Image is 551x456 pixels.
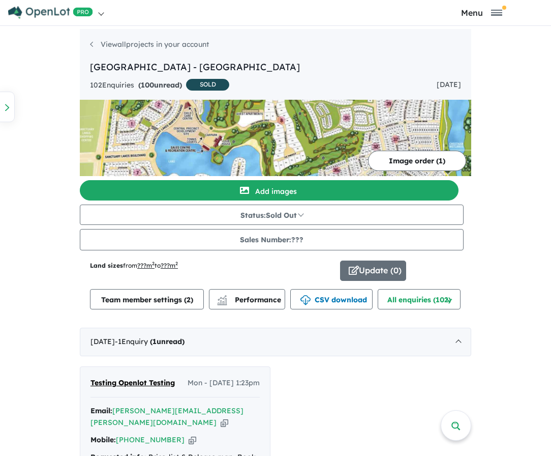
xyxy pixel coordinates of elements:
[90,262,123,269] b: Land sizes
[189,435,196,445] button: Copy
[90,40,209,49] a: Viewallprojects in your account
[340,261,406,281] button: Update (0)
[300,295,311,305] img: download icon
[115,337,185,346] span: - 1 Enquir y
[368,151,466,171] button: Image order (1)
[90,406,243,427] a: [PERSON_NAME][EMAIL_ADDRESS][PERSON_NAME][DOMAIN_NAME]
[187,295,191,304] span: 2
[138,80,182,90] strong: ( unread)
[80,328,471,356] div: [DATE]
[8,6,93,19] img: Openlot PRO Logo White
[90,406,112,415] strong: Email:
[150,337,185,346] strong: ( unread)
[188,377,260,389] span: Mon - [DATE] 1:23pm
[90,261,332,271] p: from
[378,289,461,309] button: All enquiries (102)
[218,295,227,301] img: line-chart.svg
[137,262,155,269] u: ??? m
[90,377,175,389] a: Testing Openlot Testing
[186,79,229,91] span: SOLD
[90,79,229,92] div: 102 Enquir ies
[155,262,178,269] span: to
[152,337,157,346] span: 1
[90,39,461,60] nav: breadcrumb
[175,261,178,266] sup: 2
[80,180,458,201] button: Add images
[290,289,373,309] button: CSV download
[141,80,154,90] span: 100
[437,79,461,92] div: [DATE]
[152,261,155,266] sup: 2
[90,61,300,73] a: [GEOGRAPHIC_DATA] - [GEOGRAPHIC_DATA]
[219,295,281,304] span: Performance
[217,298,227,305] img: bar-chart.svg
[80,229,464,250] button: Sales Number:???
[80,205,464,225] button: Status:Sold Out
[415,8,549,17] button: Toggle navigation
[209,289,285,309] button: Performance
[90,378,175,387] span: Testing Openlot Testing
[80,100,471,176] img: Sanctuary Lakes Estate - Point Cook
[161,262,178,269] u: ???m
[90,435,116,444] strong: Mobile:
[116,435,185,444] a: [PHONE_NUMBER]
[221,417,228,428] button: Copy
[90,289,204,309] button: Team member settings (2)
